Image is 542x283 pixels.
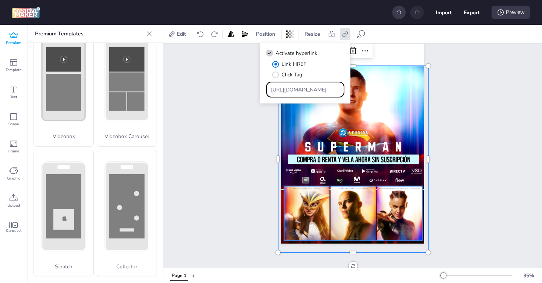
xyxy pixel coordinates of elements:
[282,60,306,68] span: Link HREF
[35,25,143,43] p: Premium Templates
[192,269,195,282] button: +
[6,40,21,46] span: Premium
[519,272,537,280] div: 35 %
[8,121,19,127] span: Shape
[97,132,157,140] p: Videobox Carousel
[166,269,192,282] div: Tabs
[464,5,480,20] button: Export
[34,263,93,271] p: Scratch
[175,30,187,38] span: Edit
[34,132,93,140] p: Videobox
[282,71,302,79] span: Click Tag
[97,263,157,271] p: Collector
[8,148,19,154] span: Frame
[6,67,21,73] span: Template
[8,202,20,208] span: Upload
[12,7,40,18] img: logo Creative Maker
[276,49,317,57] span: Activate hyperlink
[10,94,17,100] span: Text
[254,30,277,38] span: Position
[271,86,340,94] input: Type URL
[436,5,452,20] button: Import
[492,6,530,19] div: Preview
[303,30,322,38] span: Resize
[172,272,186,279] div: Page 1
[6,228,21,234] span: Carousel
[7,175,20,181] span: Graphic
